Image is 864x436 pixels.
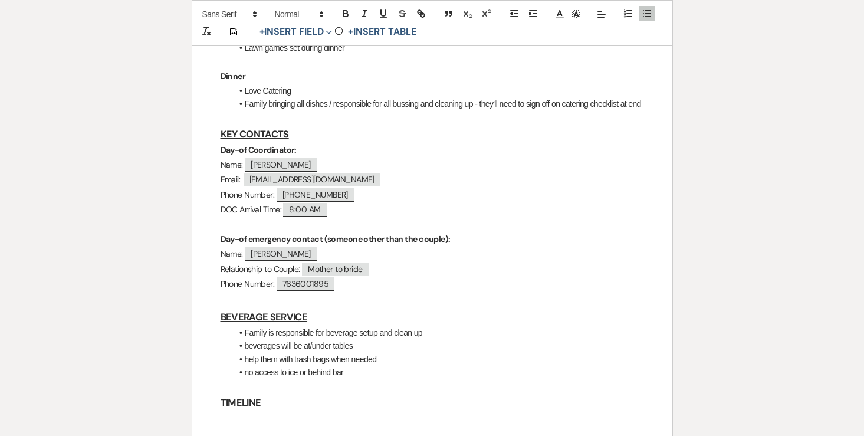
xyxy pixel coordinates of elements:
p: Relationship to Couple: [221,262,644,277]
strong: Day-of emergency contact (someone other than the couple): [221,234,451,244]
p: Name: [221,158,644,172]
li: Family bringing all dishes / responsible for all bussing and cleaning up - they'll need to sign o... [232,97,644,110]
p: Email: [221,172,644,187]
span: + [348,27,353,37]
span: [PERSON_NAME] [245,247,317,261]
span: 7636001895 [277,277,334,291]
span: [PERSON_NAME] [245,158,317,172]
p: Phone Number: [221,188,644,202]
li: Family is responsible for beverage setup and clean up [232,326,644,339]
u: KEY CONTACTS [221,128,289,140]
span: Mother to bride [302,263,369,276]
p: DOC Arrival Time: [221,202,644,217]
li: help them with trash bags when needed [232,353,644,366]
li: Love Catering [232,84,644,97]
li: no access to ice or behind bar [232,366,644,379]
li: beverages will be at/under tables [232,339,644,352]
strong: Day-of Coordinator: [221,145,297,155]
span: Text Color [551,7,568,21]
span: + [259,27,265,37]
u: BEVERAGE SERVICE [221,311,308,323]
span: 8:00 AM [283,203,326,217]
span: Text Background Color [568,7,584,21]
p: Name: [221,247,644,261]
button: Insert Field [255,25,337,39]
span: Header Formats [270,7,327,21]
u: TIMELINE [221,396,261,409]
p: Phone Number: [221,277,644,291]
span: Alignment [593,7,610,21]
span: [EMAIL_ADDRESS][DOMAIN_NAME] [242,172,382,186]
strong: Dinner [221,71,246,81]
li: Lawn games set during dinner [232,41,644,54]
button: +Insert Table [344,25,420,39]
span: [PHONE_NUMBER] [277,188,354,202]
